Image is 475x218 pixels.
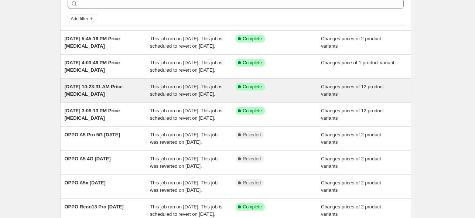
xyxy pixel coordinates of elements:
span: This job ran on [DATE]. This job was reverted on [DATE]. [150,156,218,169]
span: This job ran on [DATE]. This job is scheduled to revert on [DATE]. [150,36,222,49]
span: Changes prices of 2 product variants [321,156,381,169]
span: OPPO A5 4G [DATE] [65,156,111,161]
span: Changes prices of 12 product variants [321,108,384,121]
span: This job ran on [DATE]. This job is scheduled to revert on [DATE]. [150,204,222,217]
span: Changes prices of 12 product variants [321,84,384,97]
span: Complete [243,84,262,90]
span: This job ran on [DATE]. This job was reverted on [DATE]. [150,132,218,145]
span: Add filter [71,16,88,22]
span: [DATE] 4:03:46 PM Price [MEDICAL_DATA] [65,60,120,73]
span: Changes prices of 2 product variants [321,36,381,49]
button: Add filter [68,14,97,23]
span: Complete [243,204,262,210]
span: Changes prices of 2 product variants [321,132,381,145]
span: [DATE] 5:45:16 PM Price [MEDICAL_DATA] [65,36,120,49]
span: OPPO Reno13 Pro [DATE] [65,204,124,210]
span: Reverted [243,132,261,138]
span: Complete [243,108,262,114]
span: This job ran on [DATE]. This job was reverted on [DATE]. [150,180,218,193]
span: Complete [243,36,262,42]
span: Changes prices of 2 product variants [321,180,381,193]
span: This job ran on [DATE]. This job is scheduled to revert on [DATE]. [150,60,222,73]
span: This job ran on [DATE]. This job is scheduled to revert on [DATE]. [150,84,222,97]
span: This job ran on [DATE]. This job is scheduled to revert on [DATE]. [150,108,222,121]
span: Complete [243,60,262,66]
span: [DATE] 10:23:31 AM Price [MEDICAL_DATA] [65,84,123,97]
span: [DATE] 3:08:13 PM Price [MEDICAL_DATA] [65,108,120,121]
span: Reverted [243,180,261,186]
span: OPPO A5x [DATE] [65,180,106,185]
span: OPPO A5 Pro 5G [DATE] [65,132,120,137]
span: Reverted [243,156,261,162]
span: Changes price of 1 product variant [321,60,394,65]
span: Changes prices of 2 product variants [321,204,381,217]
